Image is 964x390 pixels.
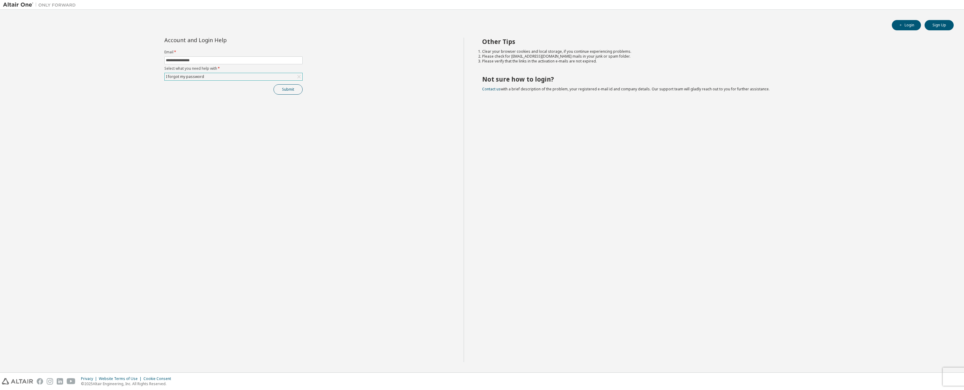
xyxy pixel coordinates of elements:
h2: Not sure how to login? [482,75,943,83]
div: Privacy [81,376,99,381]
li: Clear your browser cookies and local storage, if you continue experiencing problems. [482,49,943,54]
div: I forgot my password [165,73,205,80]
a: Contact us [482,86,501,92]
label: Select what you need help with [164,66,303,71]
li: Please check for [EMAIL_ADDRESS][DOMAIN_NAME] mails in your junk or spam folder. [482,54,943,59]
button: Submit [274,84,303,95]
div: Cookie Consent [143,376,175,381]
li: Please verify that the links in the activation e-mails are not expired. [482,59,943,64]
img: instagram.svg [47,378,53,385]
h2: Other Tips [482,38,943,45]
div: I forgot my password [165,73,302,80]
span: with a brief description of the problem, your registered e-mail id and company details. Our suppo... [482,86,770,92]
button: Sign Up [925,20,954,30]
img: youtube.svg [67,378,76,385]
img: Altair One [3,2,79,8]
p: © 2025 Altair Engineering, Inc. All Rights Reserved. [81,381,175,386]
img: altair_logo.svg [2,378,33,385]
button: Login [892,20,921,30]
img: linkedin.svg [57,378,63,385]
label: Email [164,50,303,55]
img: facebook.svg [37,378,43,385]
div: Website Terms of Use [99,376,143,381]
div: Account and Login Help [164,38,275,42]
